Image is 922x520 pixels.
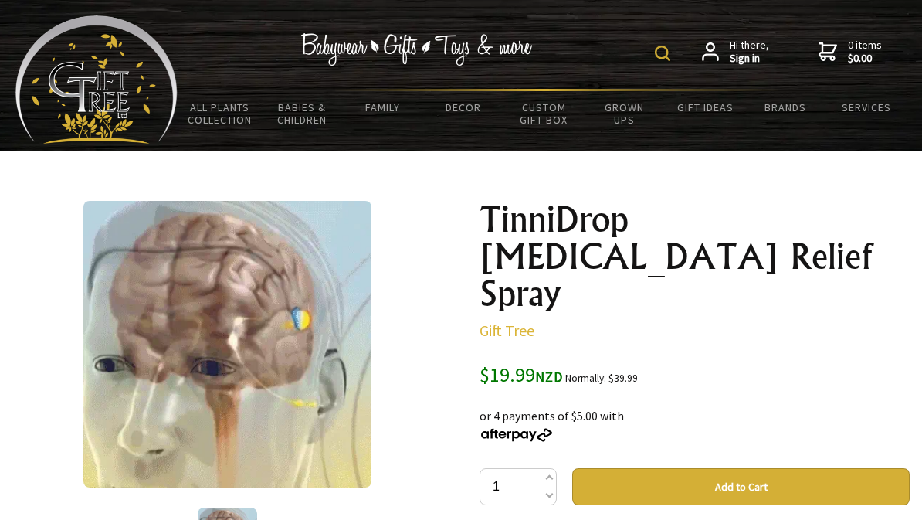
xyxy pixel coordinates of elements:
[15,15,178,144] img: Babyware - Gifts - Toys and more...
[848,38,882,66] span: 0 items
[565,372,638,385] small: Normally: $39.99
[480,388,910,444] div: or 4 payments of $5.00 with
[819,39,882,66] a: 0 items$0.00
[585,91,665,136] a: Grown Ups
[262,91,342,136] a: Babies & Children
[178,91,262,136] a: All Plants Collection
[730,39,769,66] span: Hi there,
[535,368,563,386] span: NZD
[572,468,910,505] button: Add to Cart
[342,91,422,124] a: Family
[423,91,503,124] a: Decor
[480,321,534,340] a: Gift Tree
[745,91,825,124] a: Brands
[730,52,769,66] strong: Sign in
[480,201,910,312] h1: TinniDrop [MEDICAL_DATA] Relief Spray
[83,201,371,488] img: TinniDrop Tinnitus Relief Spray
[480,362,563,387] span: $19.99
[480,428,554,442] img: Afterpay
[300,33,532,66] img: Babywear - Gifts - Toys & more
[826,91,907,124] a: Services
[665,91,745,124] a: Gift Ideas
[848,52,882,66] strong: $0.00
[655,46,670,61] img: product search
[702,39,769,66] a: Hi there,Sign in
[503,91,584,136] a: Custom Gift Box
